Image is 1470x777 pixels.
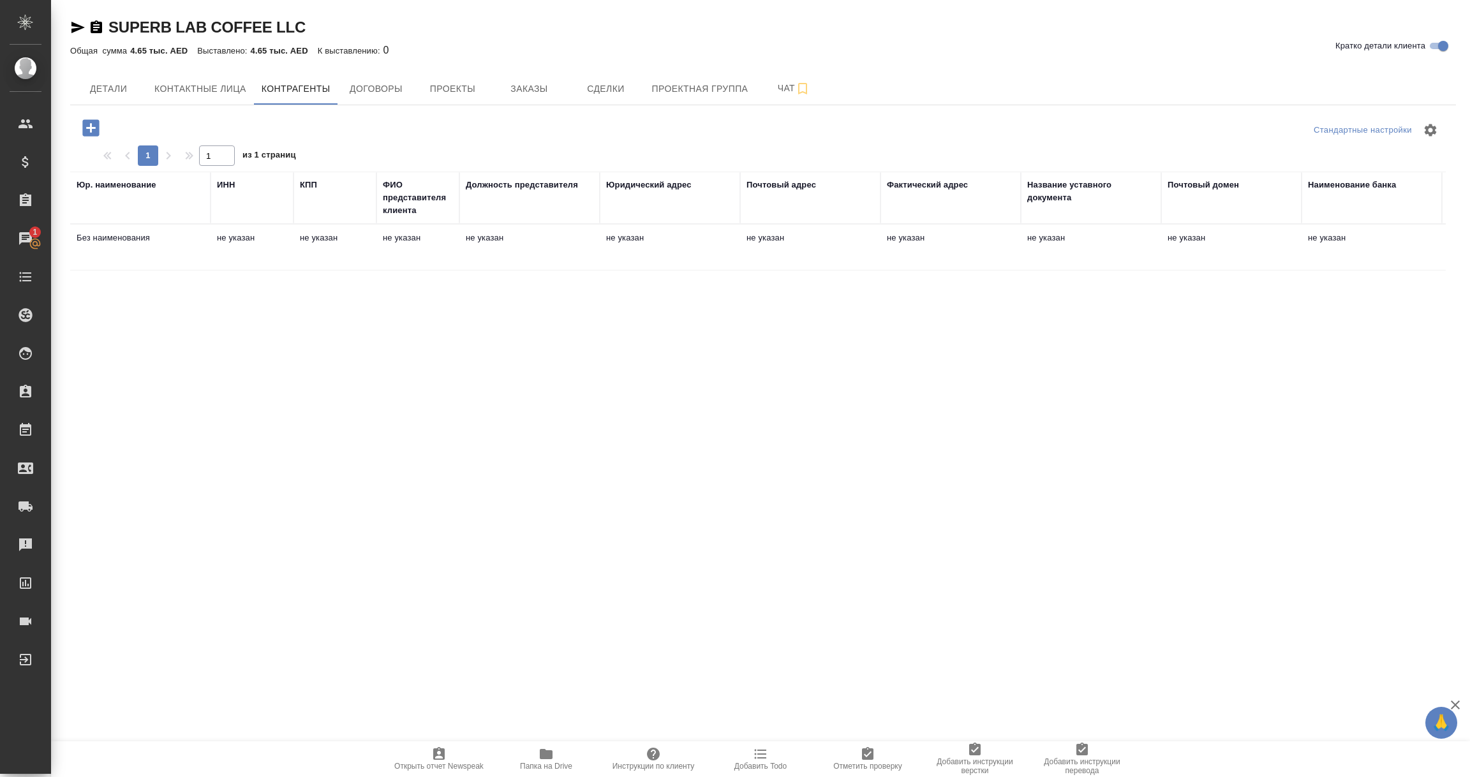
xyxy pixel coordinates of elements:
[70,46,130,56] p: Общая сумма
[600,741,707,777] button: Инструкции по клиенту
[130,46,197,56] p: 4.65 тыс. AED
[211,225,293,270] td: не указан
[242,147,296,166] span: из 1 страниц
[1302,225,1442,270] td: не указан
[1036,757,1128,775] span: Добавить инструкции перевода
[1308,179,1396,191] div: Наименование банка
[466,179,578,191] div: Должность представителя
[262,81,330,97] span: Контрагенты
[25,226,45,239] span: 1
[70,20,85,35] button: Скопировать ссылку для ЯМессенджера
[746,179,816,191] div: Почтовый адрес
[880,225,1021,270] td: не указан
[293,225,376,270] td: не указан
[651,81,748,97] span: Проектная группа
[385,741,493,777] button: Открыть отчет Newspeak
[493,741,600,777] button: Папка на Drive
[89,20,104,35] button: Скопировать ссылку
[78,81,139,97] span: Детали
[763,80,824,96] span: Чат
[707,741,814,777] button: Добавить Todo
[1335,40,1425,52] span: Кратко детали клиента
[600,225,740,270] td: не указан
[318,46,383,56] p: К выставлению:
[887,179,968,191] div: Фактический адрес
[498,81,560,97] span: Заказы
[795,81,810,96] svg: Подписаться
[921,741,1028,777] button: Добавить инструкции верстки
[70,225,211,270] td: Без наименования
[833,762,902,771] span: Отметить проверку
[459,225,600,270] td: не указан
[251,46,318,56] p: 4.65 тыс. AED
[376,225,459,270] td: не указан
[70,43,1456,58] div: 0
[929,757,1021,775] span: Добавить инструкции верстки
[217,179,235,191] div: ИНН
[520,762,572,771] span: Папка на Drive
[197,46,250,56] p: Выставлено:
[3,223,48,255] a: 1
[394,762,484,771] span: Открыть отчет Newspeak
[77,179,156,191] div: Юр. наименование
[1028,741,1136,777] button: Добавить инструкции перевода
[1168,179,1239,191] div: Почтовый домен
[73,115,108,141] button: Добавить контрагента
[612,762,695,771] span: Инструкции по клиенту
[345,81,406,97] span: Договоры
[606,179,692,191] div: Юридический адрес
[154,81,246,97] span: Контактные лица
[108,18,306,36] a: SUPERB LAB COFFEE LLC
[1021,225,1161,270] td: не указан
[422,81,483,97] span: Проекты
[814,741,921,777] button: Отметить проверку
[1310,121,1415,140] div: split button
[734,762,787,771] span: Добавить Todo
[1161,225,1302,270] td: не указан
[1415,115,1446,145] span: Настроить таблицу
[1430,709,1452,736] span: 🙏
[740,225,880,270] td: не указан
[575,81,636,97] span: Сделки
[1425,707,1457,739] button: 🙏
[300,179,317,191] div: КПП
[383,179,453,217] div: ФИО представителя клиента
[1027,179,1155,204] div: Название уставного документа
